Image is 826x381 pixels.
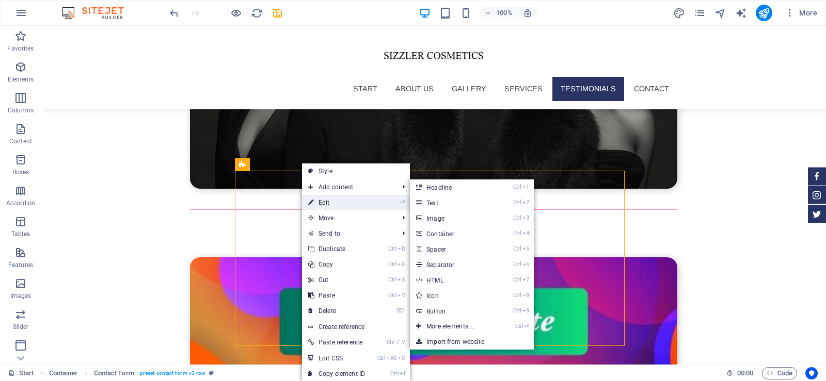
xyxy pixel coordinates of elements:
i: ⇧ [396,339,401,345]
button: pages [694,7,706,19]
nav: breadcrumb [49,367,214,379]
i: C [398,261,405,268]
button: undo [168,7,180,19]
i: 9 [522,307,529,314]
a: Import from website [410,334,534,350]
i: Ctrl [513,230,521,237]
a: ⌦Delete [302,303,371,319]
span: More [785,8,817,18]
h6: Session time [726,367,754,379]
i: Ctrl [515,323,523,329]
h6: 100% [496,7,513,19]
button: 100% [481,7,517,19]
p: Elements [8,75,34,84]
button: More [781,5,821,21]
p: Features [8,261,33,269]
p: Columns [8,106,34,114]
a: Click to cancel selection. Double-click to open Pages [8,367,34,379]
i: On resize automatically adjust zoom level to fit chosen device. [523,8,532,18]
span: Click to select. Double-click to edit [49,367,78,379]
i: 4 [522,230,529,237]
i: Publish [758,7,770,19]
span: Add content [302,179,394,195]
a: Send to [302,226,394,241]
p: Images [10,292,31,300]
a: Create reference [302,319,410,335]
i: Save (Ctrl+S) [272,7,283,19]
p: Accordion [6,199,35,207]
a: CtrlAltCEdit CSS [302,351,371,366]
a: Ctrl3Image [410,210,495,226]
i: Ctrl [388,276,396,283]
p: Tables [11,230,30,238]
i: Ctrl [513,276,521,283]
span: Move [302,210,394,226]
p: Boxes [12,168,29,176]
a: Ctrl⇧VPaste reference [302,335,371,350]
i: Navigator [714,7,726,19]
i: Ctrl [388,245,396,252]
i: Ctrl [388,261,396,268]
p: Content [9,137,32,145]
span: Click to select. Double-click to edit [94,367,134,379]
button: navigator [714,7,727,19]
i: Ctrl [387,339,395,345]
a: Ctrl1Headline [410,179,495,195]
a: Ctrl2Text [410,195,495,210]
span: Code [767,367,792,379]
span: : [744,369,746,377]
i: 2 [522,199,529,206]
button: Click here to leave preview mode and continue editing [230,7,242,19]
button: publish [756,5,772,21]
i: Reload page [251,7,263,19]
i: Ctrl [513,307,521,314]
a: Ctrl5Spacer [410,241,495,257]
a: CtrlDDuplicate [302,241,371,257]
button: design [673,7,686,19]
i: 3 [522,214,529,221]
button: reload [250,7,263,19]
i: Ctrl [390,370,399,377]
i: V [398,292,405,299]
a: CtrlVPaste [302,288,371,303]
i: Ctrl [377,355,386,361]
i: 6 [522,261,529,268]
i: Undo: Change main axis (Ctrl+Z) [168,7,180,19]
i: 7 [522,276,529,283]
i: Ctrl [513,292,521,299]
i: AI Writer [735,7,747,19]
a: Style [302,163,410,179]
span: 00 00 [737,367,753,379]
span: . preset-contact-form-v3-row [138,367,205,379]
a: CtrlXCut [302,272,371,288]
i: I [400,370,405,377]
i: 1 [522,184,529,190]
i: Ctrl [513,214,521,221]
i: Alt [386,355,396,361]
button: Usercentrics [805,367,818,379]
i: 8 [522,292,529,299]
a: Ctrl6Separator [410,257,495,272]
i: This element is a customizable preset [209,370,214,376]
i: Design (Ctrl+Alt+Y) [673,7,685,19]
a: ⏎Edit [302,195,371,210]
i: Ctrl [513,245,521,252]
i: 5 [522,245,529,252]
p: Favorites [7,44,34,53]
button: Code [762,367,797,379]
i: ⏎ [524,323,529,329]
p: Slider [13,323,29,331]
a: Ctrl8Icon [410,288,495,303]
a: Ctrl7HTML [410,272,495,288]
i: Ctrl [513,199,521,206]
i: ⏎ [400,199,405,206]
button: text_generator [735,7,748,19]
i: D [398,245,405,252]
a: CtrlCCopy [302,257,371,272]
button: save [271,7,283,19]
i: ⌦ [396,307,405,314]
i: X [398,276,405,283]
i: Ctrl [513,184,521,190]
a: Ctrl4Container [410,226,495,241]
i: Ctrl [388,292,396,299]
